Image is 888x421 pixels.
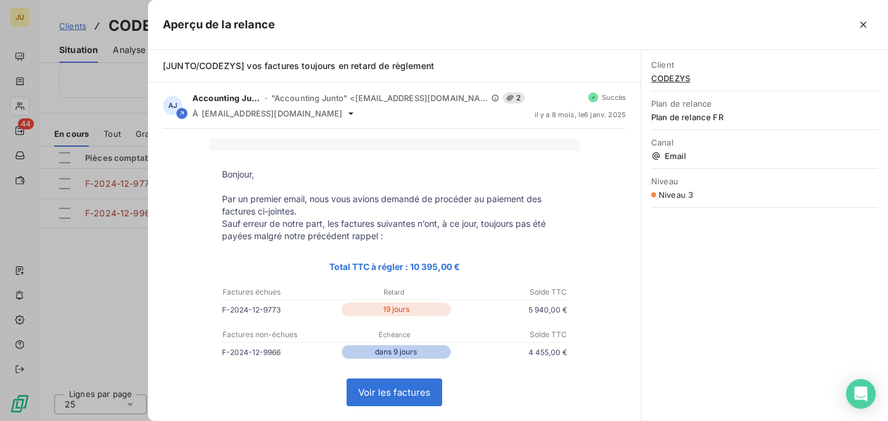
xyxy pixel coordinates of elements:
a: Voir les factures [347,379,442,406]
p: Factures non-échues [223,329,337,340]
span: Plan de relance [651,99,878,108]
span: Niveau [651,176,878,186]
p: Total TTC à régler : 10 395,00 € [222,260,567,274]
span: Succès [602,94,626,101]
span: Email [651,151,878,161]
p: Par un premier email, nous vous avions demandé de procéder au paiement des factures ci-jointes. [222,193,567,218]
span: Accounting Junto [192,93,261,103]
p: Retard [337,287,451,298]
span: 2 [503,92,524,104]
span: À [192,108,198,118]
p: Solde TTC [453,287,567,298]
span: Niveau 3 [659,190,693,200]
p: Solde TTC [453,329,567,340]
p: Bonjour, [222,168,567,181]
span: [JUNTO/CODEZYS] vos factures toujours en retard de règlement [163,60,434,71]
p: Factures échues [223,287,337,298]
span: [EMAIL_ADDRESS][DOMAIN_NAME] [202,108,342,118]
span: CODEZYS [651,73,878,83]
p: 4 455,00 € [453,346,567,359]
div: Open Intercom Messenger [846,379,876,409]
span: "Accounting Junto" <[EMAIL_ADDRESS][DOMAIN_NAME]> [271,93,488,103]
p: Échéance [337,329,451,340]
span: il y a 8 mois , le 6 janv. 2025 [535,111,626,118]
p: 19 jours [342,303,451,316]
p: F-2024-12-9773 [222,303,339,316]
p: Sauf erreur de notre part, les factures suivantes n’ont, à ce jour, toujours pas été payées malgr... [222,218,567,242]
p: 5 940,00 € [453,303,567,316]
div: AJ [163,96,183,115]
p: F-2024-12-9966 [222,346,339,359]
p: dans 9 jours [342,345,451,359]
span: Canal [651,137,878,147]
span: Plan de relance FR [651,112,878,122]
h5: Aperçu de la relance [163,16,275,33]
span: Client [651,60,878,70]
span: - [265,94,268,102]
